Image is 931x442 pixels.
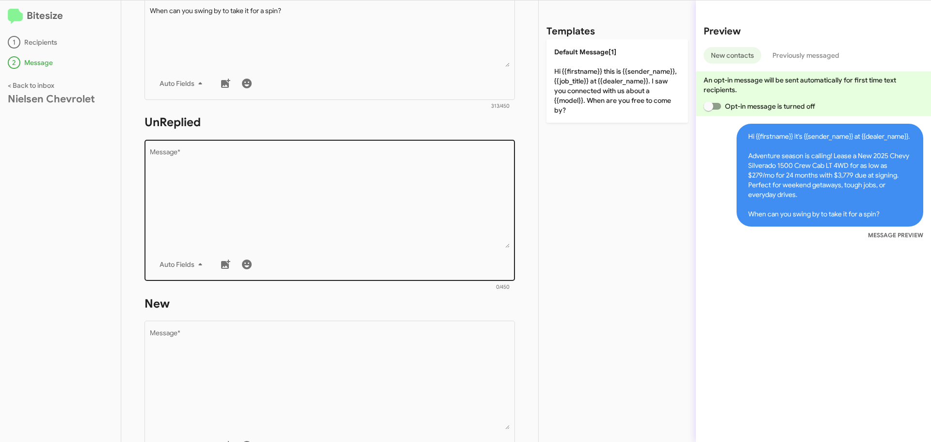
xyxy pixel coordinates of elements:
small: MESSAGE PREVIEW [868,230,923,240]
mat-hint: 313/450 [491,103,510,109]
p: An opt-in message will be sent automatically for first time text recipients. [704,75,923,95]
div: Nielsen Chevrolet [8,94,113,104]
div: Message [8,56,113,69]
span: Default Message[1] [554,48,616,56]
p: Hi {{firstname}} this is {{sender_name}}, {{job_title}} at {{dealer_name}}. I saw you connected w... [546,39,688,123]
span: Previously messaged [772,47,839,64]
h2: Templates [546,24,595,39]
span: New contacts [711,47,754,64]
span: Opt-in message is turned off [725,100,815,112]
h1: UnReplied [144,115,515,130]
button: Auto Fields [152,75,214,92]
h1: New [144,296,515,311]
h2: Preview [704,24,923,39]
div: 1 [8,36,20,49]
span: Auto Fields [160,256,206,273]
div: 2 [8,56,20,69]
img: logo-minimal.svg [8,9,23,24]
button: New contacts [704,47,761,64]
button: Auto Fields [152,256,214,273]
a: < Back to inbox [8,81,54,90]
div: Recipients [8,36,113,49]
mat-hint: 0/450 [496,284,510,290]
button: Previously messaged [765,47,847,64]
h2: Bitesize [8,8,113,24]
span: Auto Fields [160,75,206,92]
span: Hi {{firstname}} it's {{sender_name}} at {{dealer_name}}. Adventure season is calling! Lease a Ne... [737,124,923,227]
